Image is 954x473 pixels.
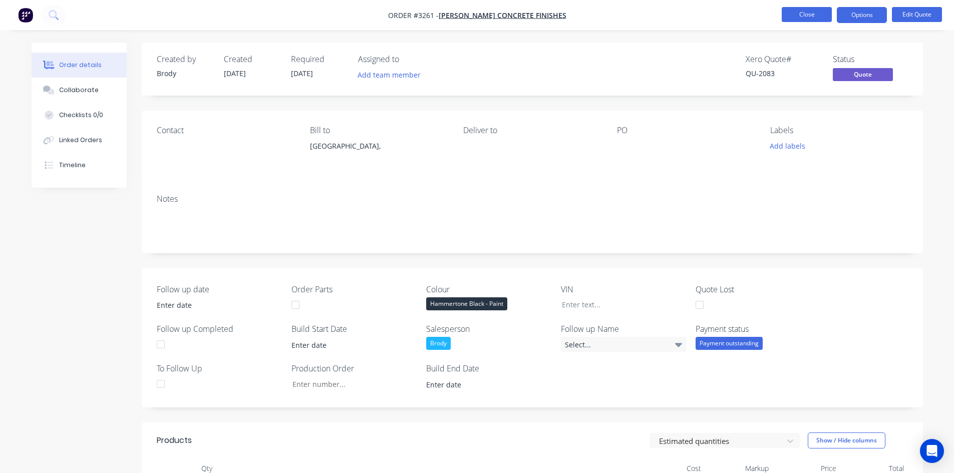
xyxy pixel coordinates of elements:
[617,126,754,135] div: PO
[157,126,294,135] div: Contact
[310,126,447,135] div: Bill to
[833,55,908,64] div: Status
[782,7,832,22] button: Close
[157,323,282,335] label: Follow up Completed
[746,55,821,64] div: Xero Quote #
[157,283,282,295] label: Follow up date
[426,297,507,310] div: Hammertone Black - Paint
[746,68,821,79] div: QU-2083
[463,126,600,135] div: Deliver to
[310,139,447,171] div: [GEOGRAPHIC_DATA],
[696,323,821,335] label: Payment status
[561,337,686,352] div: Select...
[561,323,686,335] label: Follow up Name
[765,139,811,153] button: Add labels
[439,11,566,20] a: [PERSON_NAME] Concrete Finishes
[32,78,127,103] button: Collaborate
[224,55,279,64] div: Created
[696,337,763,350] div: Payment outstanding
[920,439,944,463] div: Open Intercom Messenger
[157,194,908,204] div: Notes
[291,323,417,335] label: Build Start Date
[32,153,127,178] button: Timeline
[696,283,821,295] label: Quote Lost
[426,283,551,295] label: Colour
[157,434,192,446] div: Products
[18,8,33,23] img: Factory
[358,55,458,64] div: Assigned to
[808,432,885,448] button: Show / Hide columns
[426,362,551,374] label: Build End Date
[157,362,282,374] label: To Follow Up
[770,126,907,135] div: Labels
[59,136,102,145] div: Linked Orders
[358,68,426,82] button: Add team member
[157,68,212,79] div: Brody
[419,377,544,392] input: Enter date
[32,128,127,153] button: Linked Orders
[837,7,887,23] button: Options
[150,298,274,313] input: Enter date
[352,68,426,82] button: Add team member
[892,7,942,22] button: Edit Quote
[32,53,127,78] button: Order details
[59,161,86,170] div: Timeline
[157,55,212,64] div: Created by
[59,61,102,70] div: Order details
[388,11,439,20] span: Order #3261 -
[32,103,127,128] button: Checklists 0/0
[310,139,447,153] div: [GEOGRAPHIC_DATA],
[291,55,346,64] div: Required
[833,68,893,81] span: Quote
[426,323,551,335] label: Salesperson
[284,376,416,391] input: Enter number...
[291,69,313,78] span: [DATE]
[291,362,417,374] label: Production Order
[561,283,686,295] label: VIN
[59,111,103,120] div: Checklists 0/0
[224,69,246,78] span: [DATE]
[284,337,409,352] input: Enter date
[426,337,451,350] div: Brody
[59,86,99,95] div: Collaborate
[291,283,417,295] label: Order Parts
